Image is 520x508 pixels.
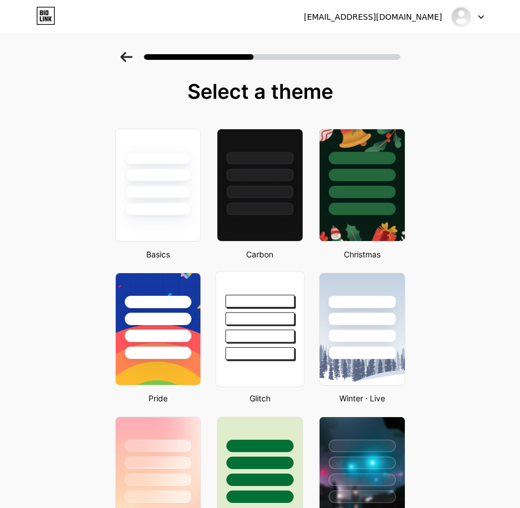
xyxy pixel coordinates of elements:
[111,80,410,103] div: Select a theme
[213,248,307,260] div: Carbon
[316,248,409,260] div: Christmas
[112,248,205,260] div: Basics
[316,392,409,404] div: Winter · Live
[213,392,307,404] div: Glitch
[451,6,472,28] img: naga303maxwin
[112,392,205,404] div: Pride
[304,11,442,23] div: [EMAIL_ADDRESS][DOMAIN_NAME]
